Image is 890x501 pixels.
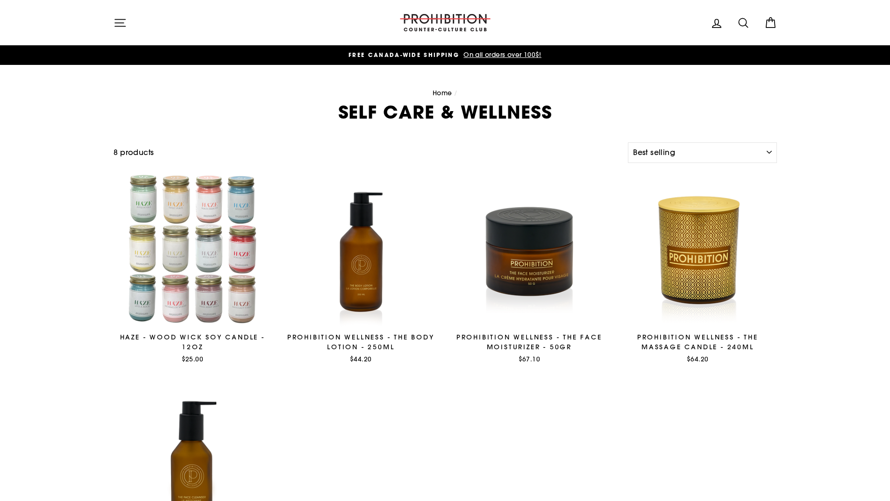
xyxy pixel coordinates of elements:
a: Prohibition Wellness - The Body Lotion - 250ML$44.20 [282,170,440,367]
div: Haze - Wood Wick Soy Candle - 12oz [114,332,272,352]
div: $67.10 [450,354,609,364]
a: Home [433,89,452,97]
div: Prohibition Wellness - The Massage Candle - 240ML [619,332,777,352]
a: FREE CANADA-WIDE SHIPPING On all orders over 100$! [116,50,775,60]
div: $25.00 [114,354,272,364]
a: Prohibition Wellness - The Face Moisturizer - 50GR$67.10 [450,170,609,367]
img: PROHIBITION COUNTER-CULTURE CLUB [399,14,492,31]
span: On all orders over 100$! [461,50,541,59]
div: Prohibition Wellness - The Body Lotion - 250ML [282,332,440,352]
div: $44.20 [282,354,440,364]
div: $64.20 [619,354,777,364]
span: FREE CANADA-WIDE SHIPPING [349,51,459,59]
h1: SELF CARE & WELLNESS [114,103,777,121]
a: Haze - Wood Wick Soy Candle - 12oz$25.00 [114,170,272,367]
nav: breadcrumbs [114,88,777,99]
a: Prohibition Wellness - The Massage Candle - 240ML$64.20 [619,170,777,367]
div: Prohibition Wellness - The Face Moisturizer - 50GR [450,332,609,352]
span: / [454,89,457,97]
div: 8 products [114,147,625,159]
